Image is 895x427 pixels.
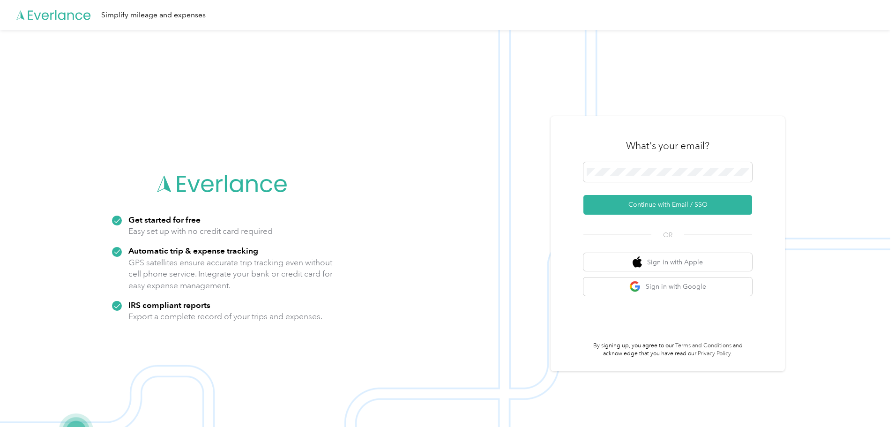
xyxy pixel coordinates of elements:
[128,311,322,322] p: Export a complete record of your trips and expenses.
[128,300,210,310] strong: IRS compliant reports
[128,246,258,255] strong: Automatic trip & expense tracking
[698,350,731,357] a: Privacy Policy
[583,342,752,358] p: By signing up, you agree to our and acknowledge that you have read our .
[633,256,642,268] img: apple logo
[675,342,731,349] a: Terms and Conditions
[128,225,273,237] p: Easy set up with no credit card required
[128,215,201,225] strong: Get started for free
[626,139,709,152] h3: What's your email?
[101,9,206,21] div: Simplify mileage and expenses
[583,253,752,271] button: apple logoSign in with Apple
[651,230,684,240] span: OR
[583,277,752,296] button: google logoSign in with Google
[629,281,641,292] img: google logo
[583,195,752,215] button: Continue with Email / SSO
[128,257,333,292] p: GPS satellites ensure accurate trip tracking even without cell phone service. Integrate your bank...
